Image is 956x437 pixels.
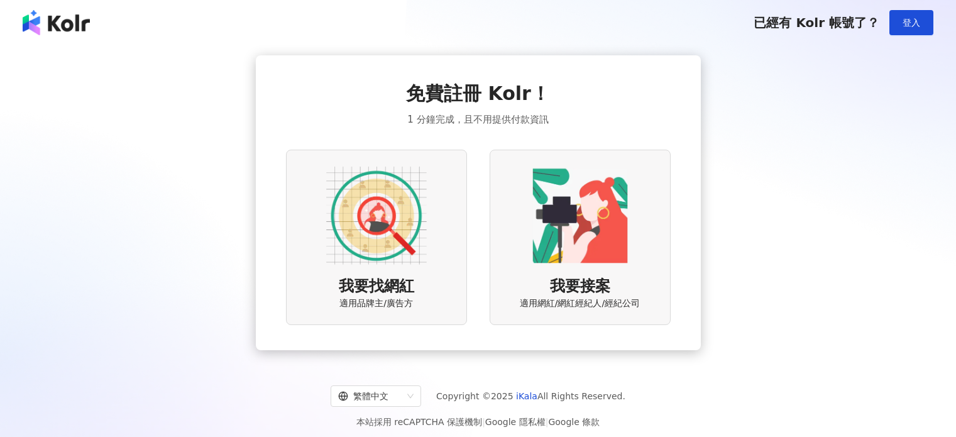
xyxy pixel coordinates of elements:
span: 1 分鐘完成，且不用提供付款資訊 [407,112,548,127]
span: 免費註冊 Kolr！ [406,80,550,107]
span: 已經有 Kolr 帳號了？ [754,15,879,30]
span: | [546,417,549,427]
img: AD identity option [326,165,427,266]
div: 繁體中文 [338,386,402,406]
button: 登入 [889,10,933,35]
span: Copyright © 2025 All Rights Reserved. [436,389,625,404]
span: 本站採用 reCAPTCHA 保護機制 [356,414,600,429]
a: Google 隱私權 [485,417,546,427]
span: 適用網紅/網紅經紀人/經紀公司 [520,297,640,310]
span: 我要接案 [550,276,610,297]
img: logo [23,10,90,35]
img: KOL identity option [530,165,630,266]
a: Google 條款 [548,417,600,427]
span: 登入 [903,18,920,28]
span: 適用品牌主/廣告方 [339,297,413,310]
a: iKala [516,391,537,401]
span: 我要找網紅 [339,276,414,297]
span: | [482,417,485,427]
